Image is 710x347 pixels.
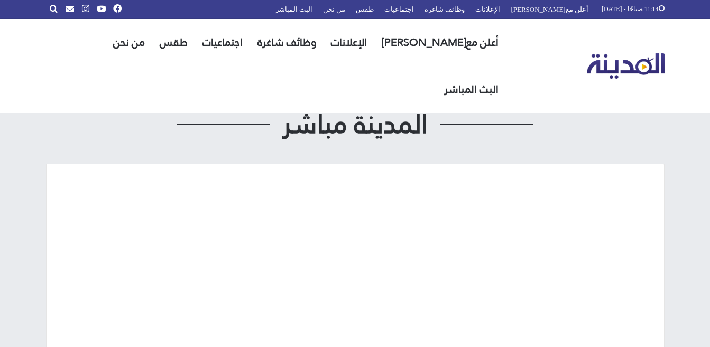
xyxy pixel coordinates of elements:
[587,53,665,79] img: تلفزيون المدينة
[195,19,250,66] a: اجتماعيات
[374,19,506,66] a: أعلن مع[PERSON_NAME]
[270,111,440,137] span: المدينة مباشر
[152,19,195,66] a: طقس
[250,19,324,66] a: وظائف شاغرة
[106,19,152,66] a: من نحن
[437,66,506,113] a: البث المباشر
[324,19,374,66] a: الإعلانات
